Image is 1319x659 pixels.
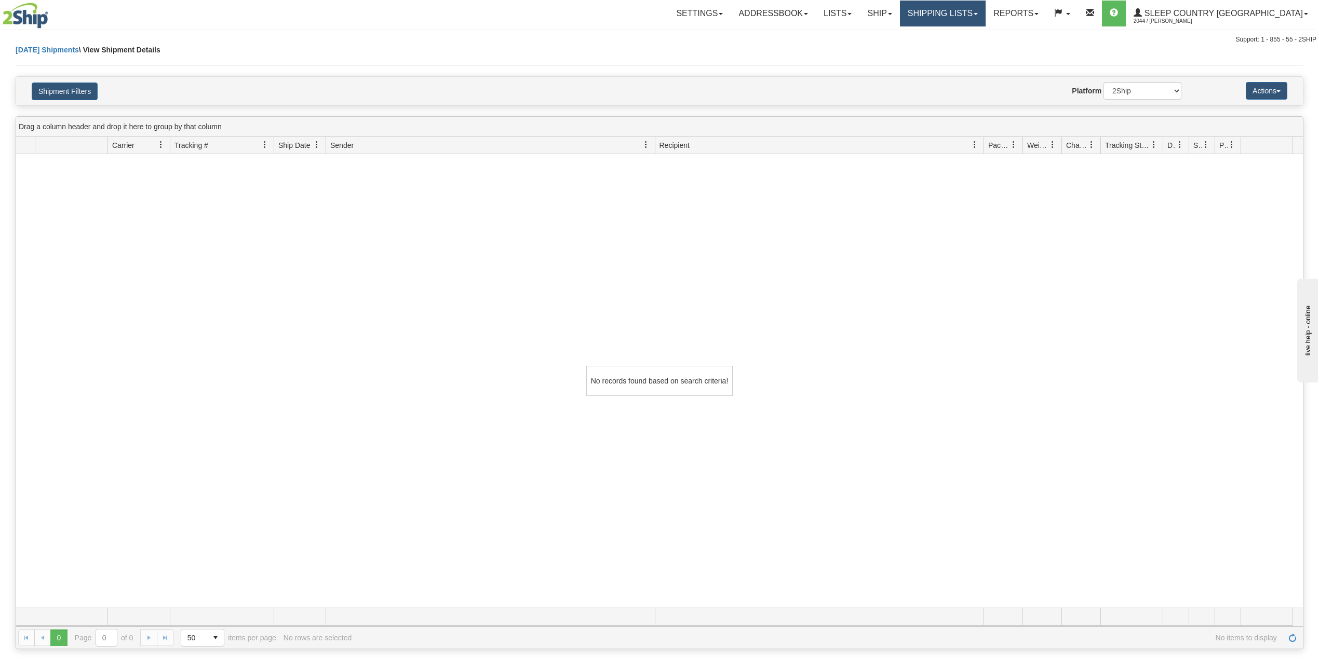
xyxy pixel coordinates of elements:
span: 50 [187,633,201,643]
div: No rows are selected [284,634,352,642]
a: Shipment Issues filter column settings [1197,136,1215,154]
a: Delivery Status filter column settings [1171,136,1189,154]
a: Shipping lists [900,1,986,26]
a: Packages filter column settings [1005,136,1022,154]
span: Carrier [112,140,134,150]
a: Pickup Status filter column settings [1223,136,1241,154]
span: Weight [1027,140,1049,150]
div: grid grouping header [16,117,1303,137]
span: Charge [1066,140,1088,150]
a: Recipient filter column settings [966,136,984,154]
span: No items to display [359,634,1277,642]
a: Charge filter column settings [1083,136,1100,154]
span: Sender [330,140,354,150]
div: Support: 1 - 855 - 55 - 2SHIP [3,35,1316,44]
span: Shipment Issues [1193,140,1202,150]
span: Packages [988,140,1010,150]
a: Weight filter column settings [1044,136,1061,154]
span: items per page [181,629,276,647]
button: Actions [1246,82,1287,100]
a: Sender filter column settings [637,136,655,154]
a: [DATE] Shipments [16,46,79,54]
span: Delivery Status [1167,140,1176,150]
span: Tracking # [174,140,208,150]
label: Platform [1072,86,1101,96]
a: Ship Date filter column settings [308,136,326,154]
a: Settings [668,1,731,26]
span: \ View Shipment Details [79,46,160,54]
a: Tracking Status filter column settings [1145,136,1163,154]
span: Sleep Country [GEOGRAPHIC_DATA] [1142,9,1303,18]
a: Tracking # filter column settings [256,136,274,154]
a: Carrier filter column settings [152,136,170,154]
span: Page sizes drop down [181,629,224,647]
img: logo2044.jpg [3,3,48,29]
span: Ship Date [278,140,310,150]
a: Refresh [1284,629,1301,646]
span: Tracking Status [1105,140,1150,150]
span: select [207,629,224,646]
a: Sleep Country [GEOGRAPHIC_DATA] 2044 / [PERSON_NAME] [1126,1,1316,26]
span: Pickup Status [1219,140,1228,150]
a: Reports [986,1,1046,26]
div: live help - online [8,9,96,17]
a: Addressbook [731,1,816,26]
span: Page 0 [50,629,67,646]
span: 2044 / [PERSON_NAME] [1134,16,1212,26]
button: Shipment Filters [32,83,98,100]
iframe: chat widget [1295,277,1318,382]
div: No records found based on search criteria! [586,366,733,396]
a: Lists [816,1,859,26]
span: Page of 0 [75,629,133,647]
a: Ship [859,1,899,26]
span: Recipient [659,140,690,150]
